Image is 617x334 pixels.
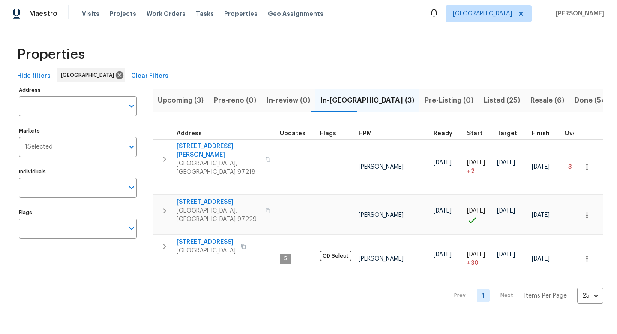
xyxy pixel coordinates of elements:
span: Clear Filters [131,71,168,82]
span: In-review (0) [267,94,310,106]
button: Clear Filters [128,68,172,84]
button: Open [126,222,138,234]
span: [GEOGRAPHIC_DATA] [61,71,117,79]
span: [DATE] [467,208,485,214]
td: Project started 30 days late [464,235,494,282]
div: Earliest renovation start date (first business day after COE or Checkout) [434,131,460,137]
span: [DATE] [467,160,485,166]
button: Open [126,182,138,194]
label: Markets [19,128,137,134]
span: [DATE] [497,208,515,214]
span: + 30 [467,259,479,267]
span: In-[GEOGRAPHIC_DATA] (3) [320,94,414,106]
div: [GEOGRAPHIC_DATA] [57,68,125,82]
span: [GEOGRAPHIC_DATA], [GEOGRAPHIC_DATA] 97218 [177,159,260,176]
span: + 2 [467,167,475,176]
a: Goto page 1 [477,289,490,302]
span: [GEOGRAPHIC_DATA] [177,246,236,255]
span: Properties [224,9,258,18]
button: Open [126,100,138,112]
span: Finish [532,131,550,137]
span: [DATE] [497,252,515,258]
span: Target [497,131,517,137]
div: Days past target finish date [564,131,594,137]
span: Maestro [29,9,57,18]
label: Individuals [19,169,137,174]
span: Flags [320,131,336,137]
span: Tasks [196,11,214,17]
div: Target renovation project end date [497,131,525,137]
label: Flags [19,210,137,215]
span: [PERSON_NAME] [552,9,604,18]
p: Items Per Page [524,291,567,300]
span: [PERSON_NAME] [359,212,404,218]
td: Project started on time [464,195,494,235]
span: Pre-reno (0) [214,94,256,106]
span: [DATE] [467,252,485,258]
span: [PERSON_NAME] [359,256,404,262]
span: OD Select [320,251,351,261]
span: [DATE] [532,256,550,262]
span: Visits [82,9,99,18]
button: Open [126,141,138,153]
div: 25 [577,285,603,307]
td: Project started 2 days late [464,139,494,195]
span: [STREET_ADDRESS][PERSON_NAME] [177,142,260,159]
span: 1 Selected [25,143,53,151]
span: Done (548) [575,94,614,106]
div: Actual renovation start date [467,131,490,137]
span: Properties [17,50,85,59]
span: Geo Assignments [268,9,323,18]
div: Projected renovation finish date [532,131,557,137]
span: 5 [281,255,291,262]
span: [DATE] [434,160,452,166]
span: Work Orders [147,9,186,18]
span: Hide filters [17,71,51,82]
span: Listed (25) [484,94,520,106]
nav: Pagination Navigation [446,288,603,304]
span: [DATE] [532,164,550,170]
span: [DATE] [532,212,550,218]
span: HPM [359,131,372,137]
span: Pre-Listing (0) [425,94,473,106]
span: [DATE] [497,160,515,166]
span: [STREET_ADDRESS] [177,198,260,206]
span: Overall [564,131,587,137]
span: [DATE] [434,252,452,258]
span: [GEOGRAPHIC_DATA] [453,9,512,18]
td: 3 day(s) past target finish date [561,139,598,195]
span: [GEOGRAPHIC_DATA], [GEOGRAPHIC_DATA] 97229 [177,206,260,224]
span: Upcoming (3) [158,94,204,106]
span: [PERSON_NAME] [359,164,404,170]
span: Updates [280,131,306,137]
span: Start [467,131,482,137]
span: [STREET_ADDRESS] [177,238,236,246]
span: [DATE] [434,208,452,214]
label: Address [19,88,137,93]
span: Ready [434,131,452,137]
span: Resale (6) [530,94,564,106]
span: Projects [110,9,136,18]
span: +3 [564,164,572,170]
button: Hide filters [14,68,54,84]
span: Address [177,131,202,137]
